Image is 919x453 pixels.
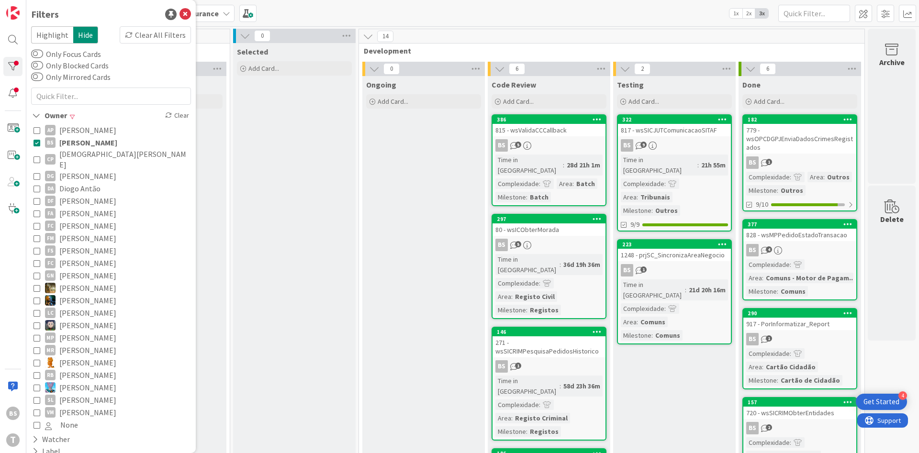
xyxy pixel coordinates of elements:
div: MP [45,332,56,343]
button: SL [PERSON_NAME] [34,394,189,406]
div: GN [45,270,56,281]
span: Testing [617,80,644,89]
div: Outros [778,185,806,196]
button: FA [PERSON_NAME] [34,207,189,220]
button: AP [PERSON_NAME] [34,124,189,136]
div: FM [45,233,56,243]
span: [PERSON_NAME] [59,220,116,232]
span: [PERSON_NAME] [59,344,116,356]
span: [PERSON_NAME] [59,136,117,149]
div: Complexidade [495,178,539,189]
span: : [697,160,699,170]
span: [PERSON_NAME] [59,406,116,419]
span: [DEMOGRAPHIC_DATA][PERSON_NAME] [59,149,189,170]
span: : [790,437,791,448]
button: Only Mirrored Cards [31,72,43,82]
div: Area [746,362,762,372]
span: : [664,178,666,189]
span: : [777,286,778,297]
button: DA Diogo Antão [34,182,189,195]
div: Complexidade [621,303,664,314]
span: 5 [515,241,521,247]
div: AP [45,125,56,135]
div: 223 [622,241,731,248]
span: : [777,185,778,196]
div: 29780 - wsICObterMorada [493,215,605,236]
span: Code Review [492,80,536,89]
div: 377828 - wsMPPedidoEstadoTransacao [743,220,856,241]
div: 828 - wsMPPedidoEstadoTransacao [743,229,856,241]
span: : [637,317,638,327]
button: LS [PERSON_NAME] [34,319,189,331]
div: 80 - wsICObterMorada [493,223,605,236]
div: 917 - PorInformatizar_Report [743,318,856,330]
div: Registo Criminal [513,413,570,423]
span: Add Card... [503,97,534,106]
div: Time in [GEOGRAPHIC_DATA] [621,155,697,176]
button: DF [PERSON_NAME] [34,195,189,207]
div: Owner [31,110,68,122]
div: SL [45,395,56,405]
div: Complexidade [621,178,664,189]
div: Time in [GEOGRAPHIC_DATA] [495,254,560,275]
div: Get Started [863,397,899,407]
div: 815 - wsValidaCCCallback [493,124,605,136]
span: : [560,381,561,391]
span: 3x [755,9,768,18]
div: DA [45,183,56,194]
div: BS [495,239,508,251]
div: VM [45,407,56,418]
a: 2231248 - prjSC_SincronizaAreaNegocioBSTime in [GEOGRAPHIC_DATA]:21d 20h 16mComplexidade:Area:Com... [617,239,732,344]
div: DF [45,196,56,206]
span: 1 [640,266,647,273]
div: Area [746,273,762,283]
div: Complexidade [746,259,790,270]
div: BS [746,244,759,256]
span: : [651,330,653,341]
img: RL [45,357,56,368]
div: 58d 23h 36m [561,381,603,391]
div: Cartão de Cidadão [778,375,842,386]
span: 9/10 [756,199,768,210]
span: 6 [509,63,525,75]
div: Comuns [638,317,668,327]
div: Comuns [653,330,683,341]
div: 779 - wsOPCDGPJEnviaDadosCrimesRegistados [743,124,856,154]
span: : [823,172,825,182]
button: RB [PERSON_NAME] [34,369,189,381]
span: 6 [760,63,776,75]
div: 322817 - wsSICJUTComunicacaoSITAF [618,115,731,136]
div: Area [807,172,823,182]
img: JC [45,283,56,293]
img: JC [45,295,56,306]
button: JC [PERSON_NAME] [34,294,189,307]
span: [PERSON_NAME] [59,381,116,394]
span: : [762,273,763,283]
div: Batch [527,192,551,202]
div: Tribunais [638,192,672,202]
div: 157720 - wsSICRIMObterEntidades [743,398,856,419]
div: Milestone [746,286,777,297]
div: BS [493,139,605,152]
div: 290917 - PorInformatizar_Report [743,309,856,330]
div: Clear All Filters [120,26,191,44]
div: 290 [743,309,856,318]
div: BS [746,156,759,169]
div: CP [45,154,56,165]
span: : [572,178,574,189]
button: Only Blocked Cards [31,61,43,70]
div: BS [45,137,56,148]
span: 9 [640,142,647,148]
span: : [526,426,527,437]
div: Comuns - Motor de Pagam... [763,273,857,283]
div: BS [746,422,759,434]
span: : [637,192,638,202]
div: Area [557,178,572,189]
input: Quick Filter... [778,5,850,22]
button: FC [PERSON_NAME] [34,220,189,232]
div: Batch [574,178,597,189]
div: BS [746,333,759,345]
button: FC [PERSON_NAME] [34,257,189,269]
div: BS [6,407,20,420]
div: Outros [825,172,852,182]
